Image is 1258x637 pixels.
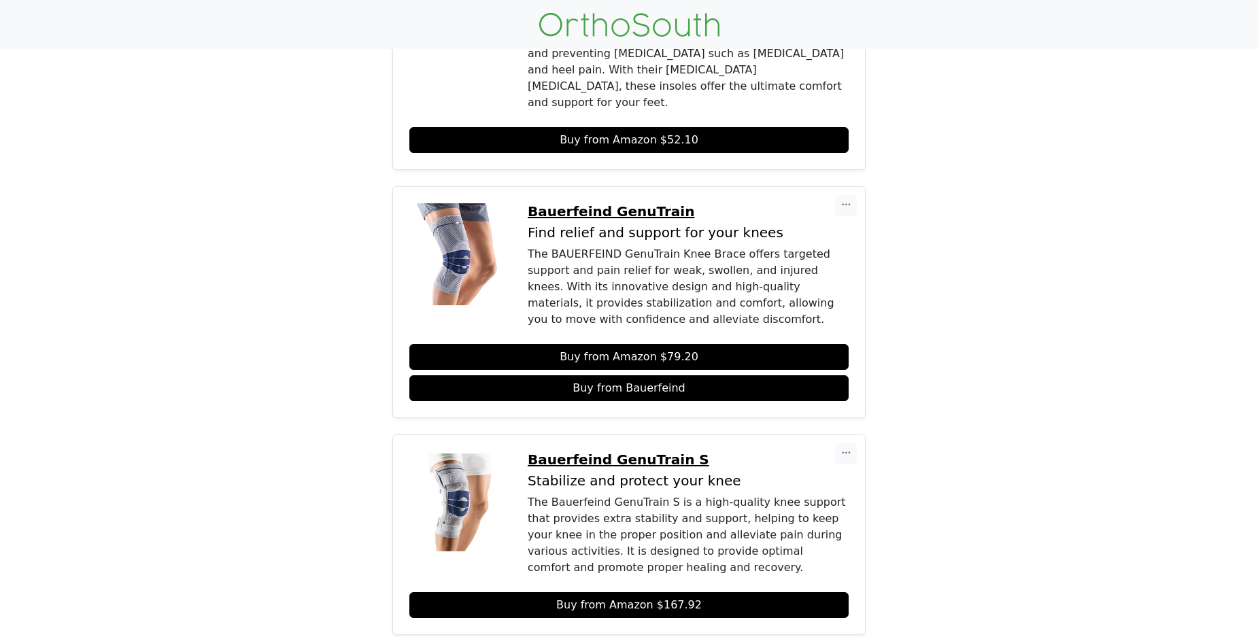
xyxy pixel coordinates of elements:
a: Bauerfeind GenuTrain [528,203,849,220]
a: Buy from Bauerfeind [409,375,849,401]
img: OrthoSouth [539,13,719,37]
a: Bauerfeind GenuTrain S [528,451,849,468]
a: Buy from Amazon $52.10 [409,127,849,153]
p: Find relief and support for your knees [528,225,849,241]
a: Buy from Amazon $79.20 [409,344,849,370]
img: Bauerfeind GenuTrain S [409,451,511,553]
img: Bauerfeind GenuTrain [409,203,511,305]
div: The BAUERFEIND GenuTrain Knee Brace offers targeted support and pain relief for weak, swollen, an... [528,246,849,328]
div: The Bauerfeind GenuTrain S is a high-quality knee support that provides extra stability and suppo... [528,494,849,576]
a: Buy from Amazon $167.92 [409,592,849,618]
p: Stabilize and protect your knee [528,473,849,489]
